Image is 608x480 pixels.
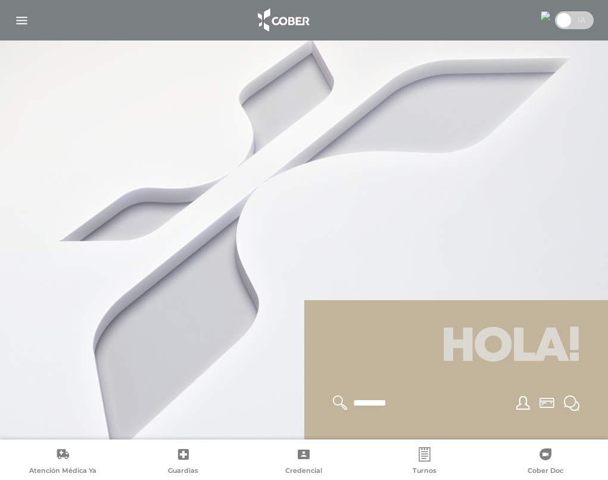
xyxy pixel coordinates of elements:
span: Cober Doc [528,466,563,477]
img: Cober_menu-lines-white.svg [14,13,29,28]
h1: Hola! [319,314,594,381]
img: 97 [541,11,550,21]
span: Guardias [168,466,198,477]
img: logo_cober_home-white.png [251,6,314,35]
span: Credencial [285,466,322,477]
a: Atención Médica Ya [2,447,123,478]
a: Turnos [364,447,485,478]
a: Credencial [244,447,364,478]
span: Turnos [413,466,436,477]
a: Guardias [123,447,244,478]
span: Atención Médica Ya [29,466,96,477]
a: Cober Doc [485,447,606,478]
